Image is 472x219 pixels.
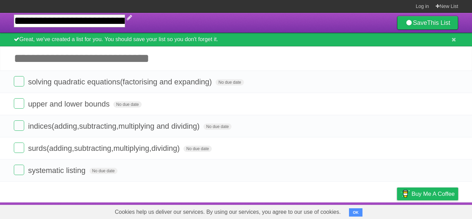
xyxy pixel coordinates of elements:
label: Done [14,143,24,153]
a: SaveThis List [397,16,458,30]
b: This List [427,19,450,26]
span: Buy me a coffee [412,188,455,200]
span: Cookies help us deliver our services. By using our services, you agree to our use of cookies. [108,205,348,219]
img: Buy me a coffee [400,188,410,200]
span: solving quadratic equations(factorising and expanding) [28,77,214,86]
label: Done [14,120,24,131]
span: No due date [183,146,211,152]
a: Suggest a feature [415,204,458,217]
button: OK [349,208,362,217]
span: upper and lower bounds [28,100,111,108]
span: surds(adding,subtracting,multiplying,dividing) [28,144,181,153]
a: Developers [328,204,356,217]
a: About [305,204,320,217]
a: Terms [365,204,380,217]
a: Privacy [388,204,406,217]
label: Done [14,98,24,109]
span: No due date [89,168,117,174]
span: No due date [113,101,141,108]
span: No due date [204,124,232,130]
label: Done [14,165,24,175]
a: Buy me a coffee [397,188,458,200]
span: systematic listing [28,166,87,175]
span: No due date [216,79,244,85]
label: Done [14,76,24,86]
span: indices(adding,subtracting,multiplying and dividing) [28,122,201,130]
